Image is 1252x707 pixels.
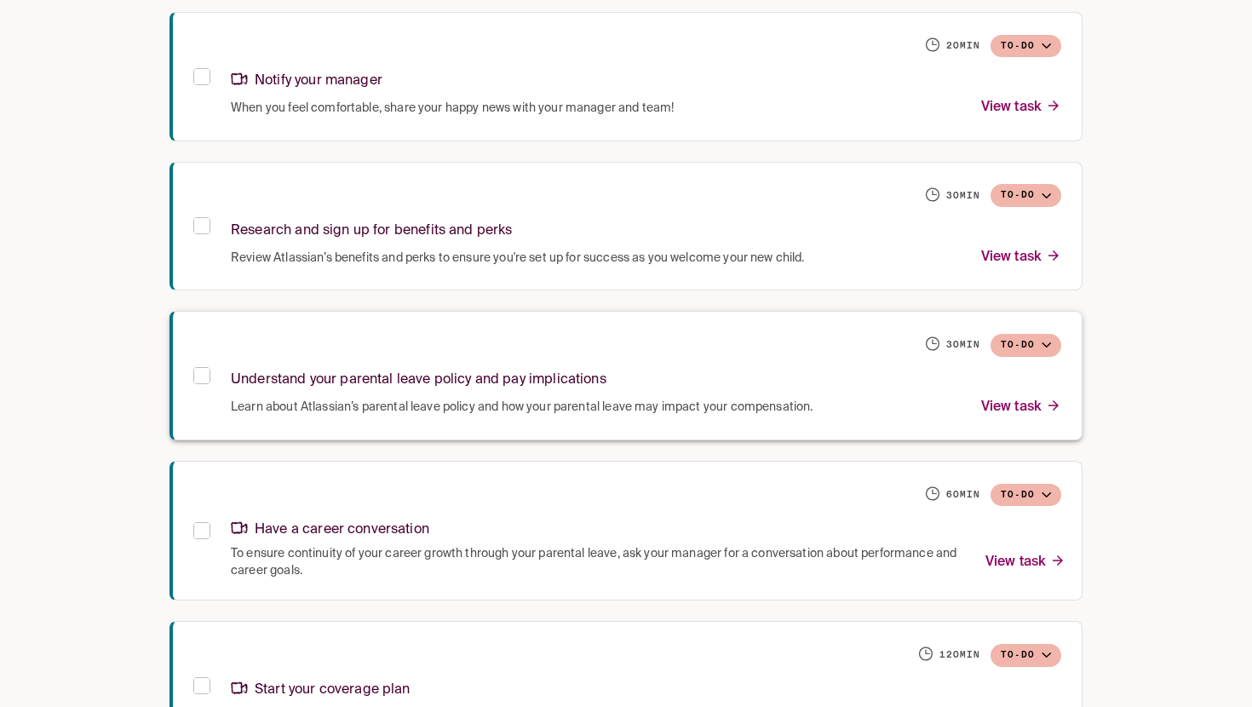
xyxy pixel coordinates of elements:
[981,396,1061,419] p: View task
[231,100,674,117] span: When you feel comfortable, share your happy news with your manager and team!
[991,334,1061,357] button: To-do
[981,246,1061,269] p: View task
[231,369,606,392] p: Understand your parental leave policy and pay implications
[946,189,980,203] h6: 30 min
[991,35,1061,58] button: To-do
[231,399,813,416] span: Learn about Atlassian’s parental leave policy and how your parental leave may impact your compens...
[939,648,980,662] h6: 120 min
[231,519,429,542] p: Have a career conversation
[231,250,805,267] span: Review Atlassian’s benefits and perks to ensure you're set up for success as you welcome your new...
[946,39,980,53] h6: 20 min
[946,338,980,352] h6: 30 min
[946,488,980,502] h6: 60 min
[231,545,965,579] span: To ensure continuity of your career growth through your parental leave, ask your manager for a co...
[991,184,1061,207] button: To-do
[231,679,411,702] p: Start your coverage plan
[231,220,512,243] p: Research and sign up for benefits and perks
[981,96,1061,119] p: View task
[231,70,382,93] p: Notify your manager
[991,484,1061,507] button: To-do
[985,551,1065,574] p: View task
[991,644,1061,667] button: To-do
